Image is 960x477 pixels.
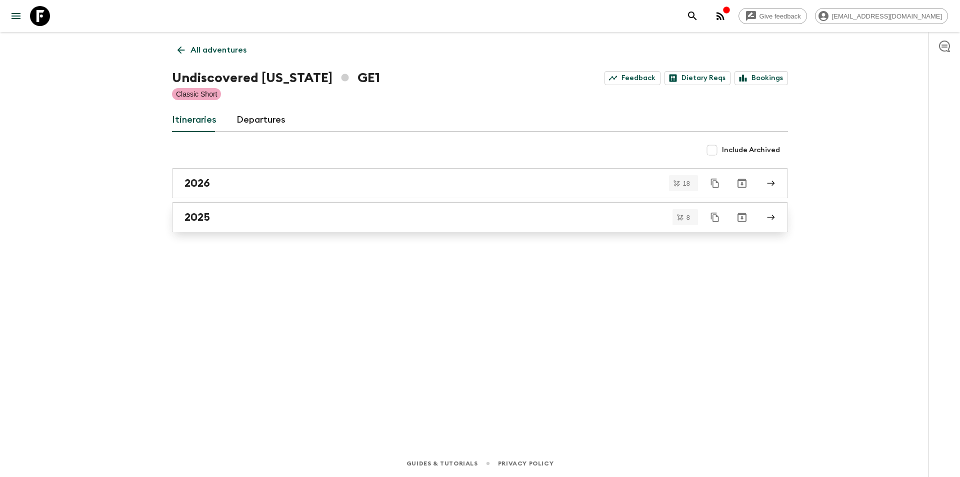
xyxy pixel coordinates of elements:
[190,44,246,56] p: All adventures
[682,6,702,26] button: search adventures
[664,71,730,85] a: Dietary Reqs
[172,40,252,60] a: All adventures
[680,214,696,221] span: 8
[732,173,752,193] button: Archive
[815,8,948,24] div: [EMAIL_ADDRESS][DOMAIN_NAME]
[406,458,478,469] a: Guides & Tutorials
[176,89,217,99] p: Classic Short
[738,8,807,24] a: Give feedback
[184,211,210,224] h2: 2025
[498,458,553,469] a: Privacy Policy
[184,177,210,190] h2: 2026
[754,13,806,20] span: Give feedback
[236,108,285,132] a: Departures
[722,145,780,155] span: Include Archived
[677,180,696,187] span: 18
[172,108,216,132] a: Itineraries
[604,71,660,85] a: Feedback
[706,174,724,192] button: Duplicate
[732,207,752,227] button: Archive
[172,68,380,88] h1: Undiscovered [US_STATE] GE1
[826,13,947,20] span: [EMAIL_ADDRESS][DOMAIN_NAME]
[172,202,788,232] a: 2025
[734,71,788,85] a: Bookings
[6,6,26,26] button: menu
[172,168,788,198] a: 2026
[706,208,724,226] button: Duplicate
